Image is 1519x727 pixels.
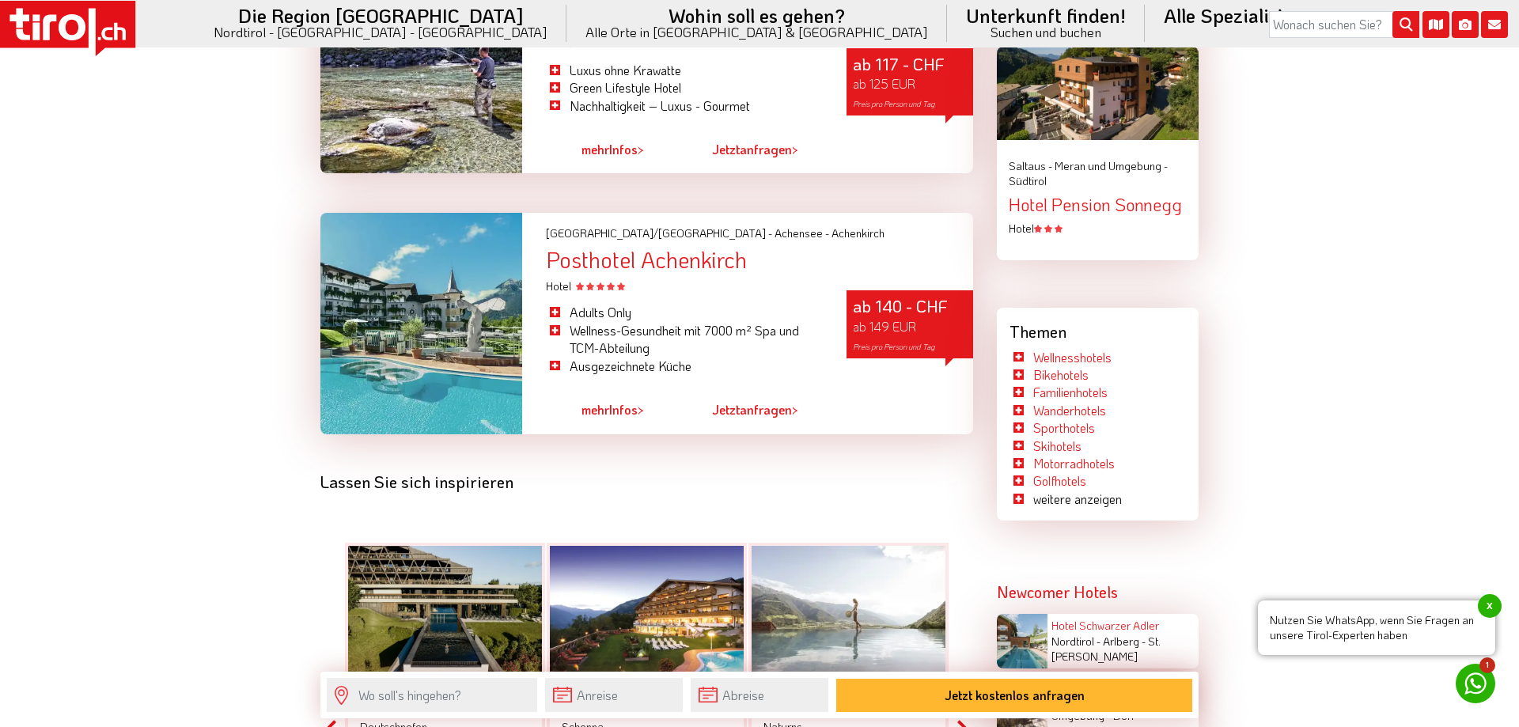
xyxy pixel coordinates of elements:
input: Abreise [691,678,828,712]
span: Arlberg - [1103,634,1146,649]
a: Golfhotels [1033,472,1086,489]
i: Fotogalerie [1452,11,1479,38]
a: Hotel Schwarzer Adler [1051,618,1159,633]
span: mehr [581,401,609,418]
div: Lassen Sie sich inspirieren [320,472,973,490]
li: Wellness-Gesundheit mit 7000 m² Spa und TCM-Abteilung [546,322,823,358]
strong: Newcomer Hotels [997,581,1118,602]
input: Anreise [545,678,683,712]
span: Jetzt [712,141,740,157]
li: Nachhaltigkeit – Luxus - Gourmet [546,97,823,115]
span: Nordtirol - [1051,634,1100,649]
span: Hotel [546,278,625,293]
a: Wellnesshotels [1033,349,1112,365]
a: mehrInfos> [581,131,644,168]
li: weitere anzeigen [1010,490,1186,508]
div: ab 117 - CHF [847,48,973,115]
a: Sporthotels [1033,419,1095,436]
small: Alle Orte in [GEOGRAPHIC_DATA] & [GEOGRAPHIC_DATA] [585,25,928,39]
a: Motorradhotels [1033,455,1115,471]
div: Posthotel Achenkirch [546,248,973,272]
span: > [792,141,798,157]
a: Jetztanfragen> [712,131,798,168]
li: Green Lifestyle Hotel [546,79,823,97]
span: > [792,401,798,418]
i: Karte öffnen [1422,11,1449,38]
span: Nutzen Sie WhatsApp, wenn Sie Fragen an unsere Tirol-Experten haben [1258,600,1495,655]
span: > [638,141,644,157]
a: Wanderhotels [1033,402,1106,418]
span: Preis pro Person und Tag [853,99,935,109]
span: Achensee - [775,225,829,240]
i: Kontakt [1481,11,1508,38]
span: 1 [1479,657,1495,673]
li: Ausgezeichnete Küche [546,358,823,375]
div: Hotel Pension Sonnegg [1009,195,1187,214]
a: mehrInfos> [581,392,644,428]
div: Themen [997,308,1199,349]
span: ab 149 EUR [853,318,916,335]
input: Wo soll's hingehen? [327,678,537,712]
span: Jetzt [712,401,740,418]
div: ab 140 - CHF [847,290,973,358]
span: Preis pro Person und Tag [853,342,935,352]
span: St. [PERSON_NAME] [1051,634,1161,665]
li: Luxus ohne Krawatte [546,62,823,79]
a: Jetztanfragen> [712,392,798,428]
li: Adults Only [546,304,823,321]
a: Skihotels [1033,437,1081,454]
span: ab 125 EUR [853,75,915,92]
span: x [1478,594,1502,618]
span: Meran und Umgebung - [1055,158,1168,173]
small: Suchen und buchen [966,25,1126,39]
a: Bikehotels [1033,366,1089,383]
span: Südtirol [1009,173,1047,188]
a: Familienhotels [1033,384,1108,400]
span: Saltaus - [1009,158,1052,173]
a: Saltaus - Meran und Umgebung - Südtirol Hotel Pension Sonnegg Hotel [1009,158,1187,237]
input: Wonach suchen Sie? [1269,11,1419,38]
span: [GEOGRAPHIC_DATA]/[GEOGRAPHIC_DATA] - [546,225,772,240]
a: 1 Nutzen Sie WhatsApp, wenn Sie Fragen an unsere Tirol-Experten habenx [1456,664,1495,703]
small: Nordtirol - [GEOGRAPHIC_DATA] - [GEOGRAPHIC_DATA] [214,25,547,39]
span: > [638,401,644,418]
button: Jetzt kostenlos anfragen [836,679,1192,712]
span: mehr [581,141,609,157]
span: Achenkirch [831,225,885,240]
div: Hotel [1009,221,1187,237]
